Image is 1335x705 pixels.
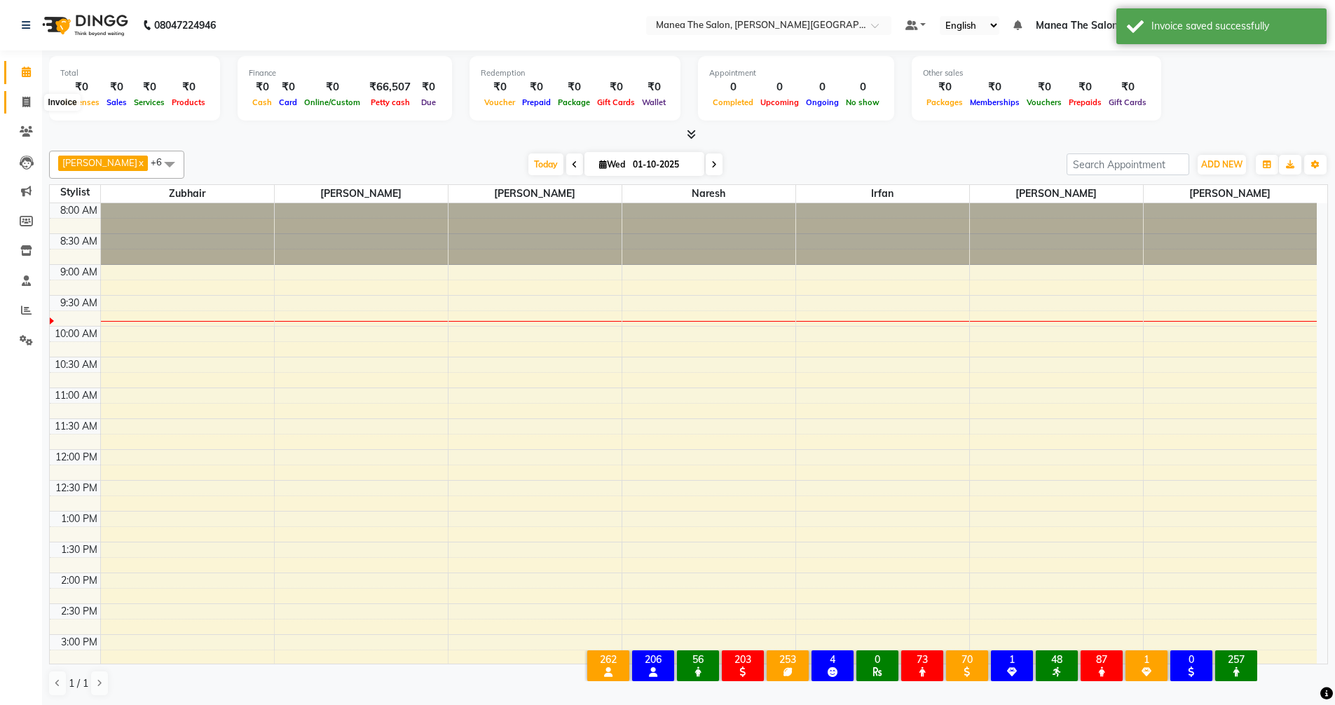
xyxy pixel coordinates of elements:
[966,97,1023,107] span: Memberships
[249,97,275,107] span: Cash
[923,97,966,107] span: Packages
[1065,79,1105,95] div: ₹0
[814,653,851,666] div: 4
[757,97,802,107] span: Upcoming
[554,97,594,107] span: Package
[1083,653,1120,666] div: 87
[519,97,554,107] span: Prepaid
[622,185,795,203] span: Naresh
[52,419,100,434] div: 11:30 AM
[449,185,622,203] span: [PERSON_NAME]
[594,97,638,107] span: Gift Cards
[842,97,883,107] span: No show
[53,481,100,495] div: 12:30 PM
[769,653,806,666] div: 253
[970,185,1143,203] span: [PERSON_NAME]
[168,97,209,107] span: Products
[680,653,716,666] div: 56
[275,79,301,95] div: ₹0
[859,653,896,666] div: 0
[923,67,1150,79] div: Other sales
[57,296,100,310] div: 9:30 AM
[1023,97,1065,107] span: Vouchers
[966,79,1023,95] div: ₹0
[60,79,103,95] div: ₹0
[519,79,554,95] div: ₹0
[1201,159,1242,170] span: ADD NEW
[57,265,100,280] div: 9:00 AM
[1105,79,1150,95] div: ₹0
[69,676,88,691] span: 1 / 1
[949,653,985,666] div: 70
[725,653,761,666] div: 203
[842,79,883,95] div: 0
[58,635,100,650] div: 3:00 PM
[101,185,274,203] span: Zubhair
[1151,19,1316,34] div: Invoice saved successfully
[1198,155,1246,174] button: ADD NEW
[923,79,966,95] div: ₹0
[249,79,275,95] div: ₹0
[52,357,100,372] div: 10:30 AM
[44,94,80,111] div: Invoice
[635,653,671,666] div: 206
[364,79,416,95] div: ₹66,507
[796,185,969,203] span: Irfan
[638,97,669,107] span: Wallet
[58,542,100,557] div: 1:30 PM
[554,79,594,95] div: ₹0
[154,6,216,45] b: 08047224946
[481,97,519,107] span: Voucher
[301,97,364,107] span: Online/Custom
[57,234,100,249] div: 8:30 AM
[137,157,144,168] a: x
[36,6,132,45] img: logo
[103,97,130,107] span: Sales
[1173,653,1210,666] div: 0
[130,97,168,107] span: Services
[1039,653,1075,666] div: 48
[802,79,842,95] div: 0
[994,653,1030,666] div: 1
[629,154,699,175] input: 2025-10-01
[50,185,100,200] div: Stylist
[1128,653,1165,666] div: 1
[62,157,137,168] span: [PERSON_NAME]
[52,327,100,341] div: 10:00 AM
[904,653,940,666] div: 73
[249,67,441,79] div: Finance
[58,512,100,526] div: 1:00 PM
[590,653,627,666] div: 262
[1065,97,1105,107] span: Prepaids
[709,97,757,107] span: Completed
[596,159,629,170] span: Wed
[58,573,100,588] div: 2:00 PM
[416,79,441,95] div: ₹0
[418,97,439,107] span: Due
[60,67,209,79] div: Total
[709,79,757,95] div: 0
[757,79,802,95] div: 0
[802,97,842,107] span: Ongoing
[481,79,519,95] div: ₹0
[1036,18,1308,33] span: Manea The Salon, [PERSON_NAME][GEOGRAPHIC_DATA]
[275,97,301,107] span: Card
[709,67,883,79] div: Appointment
[367,97,413,107] span: Petty cash
[1144,185,1317,203] span: [PERSON_NAME]
[151,156,172,167] span: +6
[52,388,100,403] div: 11:00 AM
[1067,153,1189,175] input: Search Appointment
[1023,79,1065,95] div: ₹0
[1218,653,1254,666] div: 257
[594,79,638,95] div: ₹0
[275,185,448,203] span: [PERSON_NAME]
[57,203,100,218] div: 8:00 AM
[103,79,130,95] div: ₹0
[58,604,100,619] div: 2:30 PM
[301,79,364,95] div: ₹0
[638,79,669,95] div: ₹0
[53,450,100,465] div: 12:00 PM
[168,79,209,95] div: ₹0
[528,153,563,175] span: Today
